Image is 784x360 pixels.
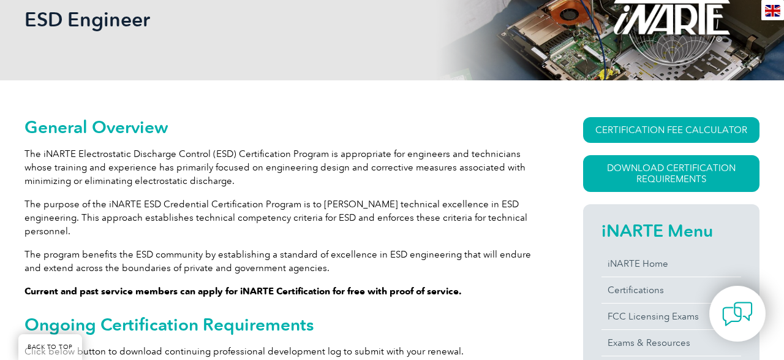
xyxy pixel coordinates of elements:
[601,304,741,329] a: FCC Licensing Exams
[18,334,82,360] a: BACK TO TOP
[24,7,495,31] h1: ESD Engineer
[601,277,741,303] a: Certifications
[24,197,539,238] p: The purpose of the iNARTE ESD Credential Certification Program is to [PERSON_NAME] technical exce...
[765,5,780,17] img: en
[24,345,539,358] p: Click below button to download continuing professional development log to submit with your renewal.
[601,251,741,277] a: iNARTE Home
[24,117,539,137] h2: General Overview
[24,248,539,275] p: The program benefits the ESD community by establishing a standard of excellence in ESD engineerin...
[24,315,539,334] h2: Ongoing Certification Requirements
[722,299,753,329] img: contact-chat.png
[24,286,462,297] strong: Current and past service members can apply for iNARTE Certification for free with proof of service.
[601,330,741,356] a: Exams & Resources
[583,117,759,143] a: CERTIFICATION FEE CALCULATOR
[601,221,741,240] h2: iNARTE Menu
[24,147,539,188] p: The iNARTE Electrostatic Discharge Control (ESD) Certification Program is appropriate for enginee...
[583,155,759,192] a: Download Certification Requirements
